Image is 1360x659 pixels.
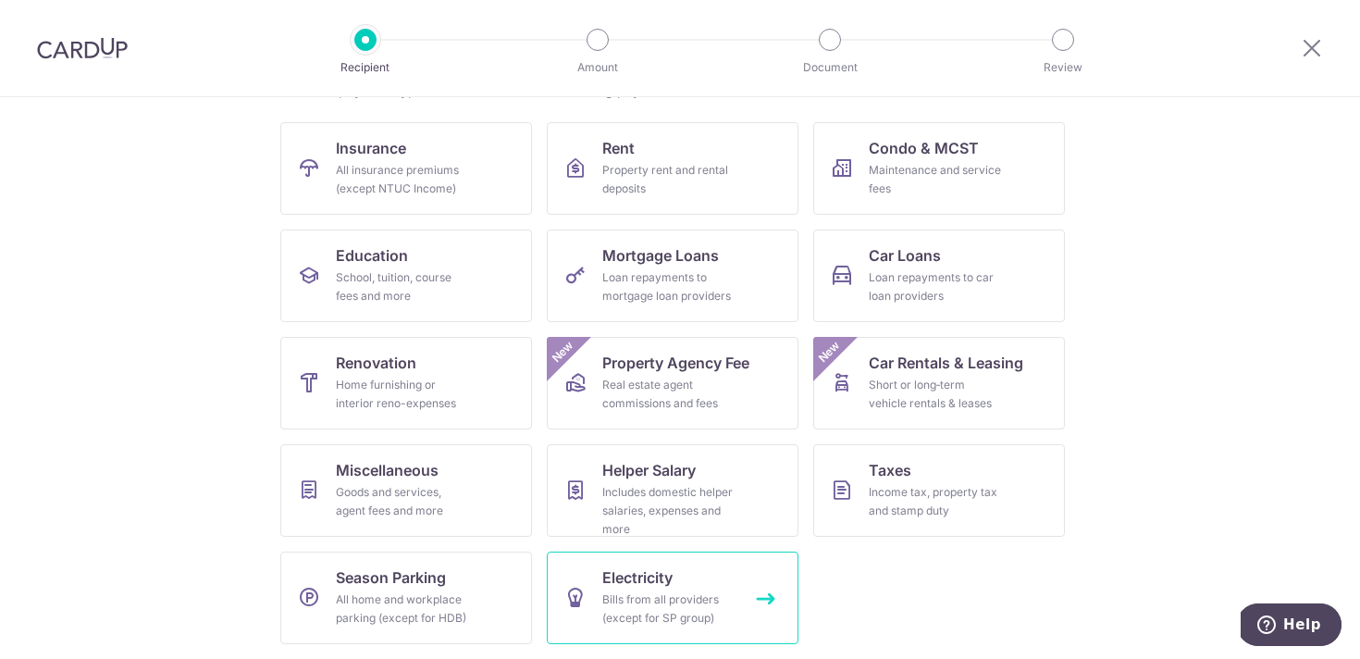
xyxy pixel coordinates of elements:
div: Includes domestic helper salaries, expenses and more [602,483,736,539]
div: Loan repayments to mortgage loan providers [602,268,736,305]
a: ElectricityBills from all providers (except for SP group) [547,552,798,644]
span: Condo & MCST [869,137,979,159]
span: Taxes [869,459,911,481]
div: Goods and services, agent fees and more [336,483,469,520]
a: Mortgage LoansLoan repayments to mortgage loan providers [547,230,798,322]
span: Mortgage Loans [602,244,719,267]
div: Home furnishing or interior reno-expenses [336,376,469,413]
a: Season ParkingAll home and workplace parking (except for HDB) [280,552,532,644]
img: CardUp [37,37,128,59]
a: RenovationHome furnishing or interior reno-expenses [280,337,532,429]
iframe: Opens a widget where you can find more information [1241,603,1341,650]
div: All insurance premiums (except NTUC Income) [336,161,469,198]
div: Maintenance and service fees [869,161,1002,198]
a: MiscellaneousGoods and services, agent fees and more [280,444,532,537]
a: Property Agency FeeReal estate agent commissions and feesNew [547,337,798,429]
a: Car LoansLoan repayments to car loan providers [813,230,1065,322]
div: Property rent and rental deposits [602,161,736,198]
div: Short or long‑term vehicle rentals & leases [869,376,1002,413]
div: Real estate agent commissions and fees [602,376,736,413]
a: Car Rentals & LeasingShort or long‑term vehicle rentals & leasesNew [813,337,1065,429]
span: Car Loans [869,244,941,267]
span: Education [336,244,408,267]
a: TaxesIncome tax, property tax and stamp duty [813,444,1065,537]
p: Recipient [297,58,434,77]
div: Loan repayments to car loan providers [869,268,1002,305]
span: Miscellaneous [336,459,439,481]
span: New [814,337,845,367]
p: Review [995,58,1131,77]
div: School, tuition, course fees and more [336,268,469,305]
a: Condo & MCSTMaintenance and service fees [813,122,1065,215]
span: Help [43,13,80,30]
a: Helper SalaryIncludes domestic helper salaries, expenses and more [547,444,798,537]
a: EducationSchool, tuition, course fees and more [280,230,532,322]
a: InsuranceAll insurance premiums (except NTUC Income) [280,122,532,215]
span: Helper Salary [602,459,696,481]
div: All home and workplace parking (except for HDB) [336,591,469,628]
div: Bills from all providers (except for SP group) [602,591,736,628]
span: Rent [602,137,635,159]
span: Renovation [336,352,416,374]
span: Season Parking [336,566,446,589]
span: Electricity [602,566,673,589]
div: Income tax, property tax and stamp duty [869,483,1002,520]
span: New [548,337,578,367]
p: Amount [529,58,666,77]
p: Document [761,58,898,77]
a: RentProperty rent and rental deposits [547,122,798,215]
span: Insurance [336,137,406,159]
span: Property Agency Fee [602,352,749,374]
span: Car Rentals & Leasing [869,352,1023,374]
